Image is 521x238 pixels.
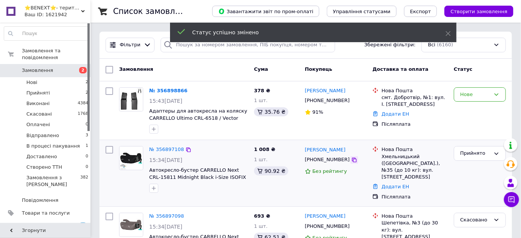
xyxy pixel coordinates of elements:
span: 15:34[DATE] [149,224,182,230]
span: 1 шт. [254,98,268,103]
button: Управління статусами [327,6,397,17]
span: Доставлено [26,153,57,160]
img: Фото товару [120,213,143,236]
span: Відправлено [26,132,59,139]
button: Експорт [404,6,437,17]
span: 378 ₴ [254,88,270,93]
span: 4384 [78,100,88,107]
a: [PERSON_NAME] [305,213,346,220]
span: 0 [86,153,88,160]
span: Експорт [410,9,431,14]
span: [DEMOGRAPHIC_DATA] [22,223,78,229]
button: Завантажити звіт по пром-оплаті [212,6,319,17]
input: Пошук [4,27,89,40]
a: Створити замовлення [437,8,513,14]
button: Чат з покупцем [504,192,519,207]
span: 693 ₴ [254,213,270,219]
span: Фільтри [120,41,141,49]
a: Автокресло-бустер CARRELLO Next CRL-15811 Midnight Black i-Size ISOFIX 125–150 см + направляющий ... [149,167,247,187]
span: 15:43[DATE] [149,98,182,104]
div: Нова Пошта [382,146,448,153]
span: Товари та послуги [22,210,70,217]
span: В процесі пакування [26,143,80,150]
span: [PHONE_NUMBER] [305,223,350,229]
div: Статус успішно змінено [192,29,427,36]
div: Післяплата [382,121,448,128]
span: Скасовані [26,111,52,117]
span: Статус [454,66,473,72]
span: 1768 [78,111,88,117]
span: 1 008 ₴ [254,146,275,152]
span: 0 [86,164,88,171]
span: 3 [86,132,88,139]
span: Доставка та оплата [372,66,428,72]
a: № 356898866 [149,88,188,93]
span: Замовлення [22,67,53,74]
a: Фото товару [119,87,143,111]
div: 35.76 ₴ [254,107,288,116]
button: Створити замовлення [444,6,513,17]
span: 15:34[DATE] [149,157,182,163]
div: Нове [460,91,490,99]
span: Без рейтингу [313,168,347,174]
a: № 356897098 [149,213,184,219]
span: [PHONE_NUMBER] [305,157,350,162]
div: Ваш ID: 1621942 [25,11,90,18]
span: Cума [254,66,268,72]
a: [PERSON_NAME] [305,87,346,95]
a: Фото товару [119,213,143,237]
input: Пошук за номером замовлення, ПІБ покупця, номером телефону, Email, номером накладної [161,38,335,52]
span: Оплачені [26,121,50,128]
span: (6160) [437,42,453,47]
a: [PERSON_NAME] [305,146,346,154]
div: 90.92 ₴ [254,166,288,175]
span: Повідомлення [22,197,58,204]
span: Покупець [305,66,333,72]
span: Завантажити звіт по пром-оплаті [218,8,313,15]
h1: Список замовлень [113,7,190,16]
img: Фото товару [120,146,143,170]
span: Нові [26,79,37,86]
div: Скасовано [460,216,490,224]
a: № 356897108 [149,146,184,152]
span: 2 [86,79,88,86]
div: Нова Пошта [382,213,448,220]
a: Адаптеры для автокресла на коляску CARRELLO Ultimo CRL-6518 / Vector CRL-6550 [149,108,247,128]
span: Управління статусами [333,9,391,14]
span: Збережені фільтри: [365,41,416,49]
span: Замовлення [119,66,153,72]
span: 91% [313,109,323,115]
span: 2 [79,67,87,73]
span: Всі [428,41,435,49]
span: 1 шт. [254,157,268,162]
span: 2 [86,90,88,96]
span: Замовлення з [PERSON_NAME] [26,174,80,188]
span: [PHONE_NUMBER] [305,98,350,103]
span: Замовлення та повідомлення [22,47,90,61]
span: ⭐BENEXT⭐- територія дитячих товарів [25,5,81,11]
a: Додати ЕН [382,111,409,117]
div: смт. Добротвір, №1: вул. І. [STREET_ADDRESS] [382,94,448,108]
a: Фото товару [119,146,143,170]
span: 1 шт. [254,223,268,229]
span: 382 [80,174,88,188]
div: Післяплата [382,194,448,200]
span: 1 [79,223,87,229]
span: 0 [86,121,88,128]
div: Прийнято [460,150,490,157]
span: Прийняті [26,90,50,96]
div: Нова Пошта [382,87,448,94]
span: Створити замовлення [451,9,507,14]
span: Створено ТТН [26,164,62,171]
span: Виконані [26,100,50,107]
img: Фото товару [120,88,143,111]
a: Додати ЕН [382,184,409,189]
div: Хмельницький ([GEOGRAPHIC_DATA].), №35 (до 10 кг): вул. [STREET_ADDRESS] [382,153,448,181]
span: 1 [86,143,88,150]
